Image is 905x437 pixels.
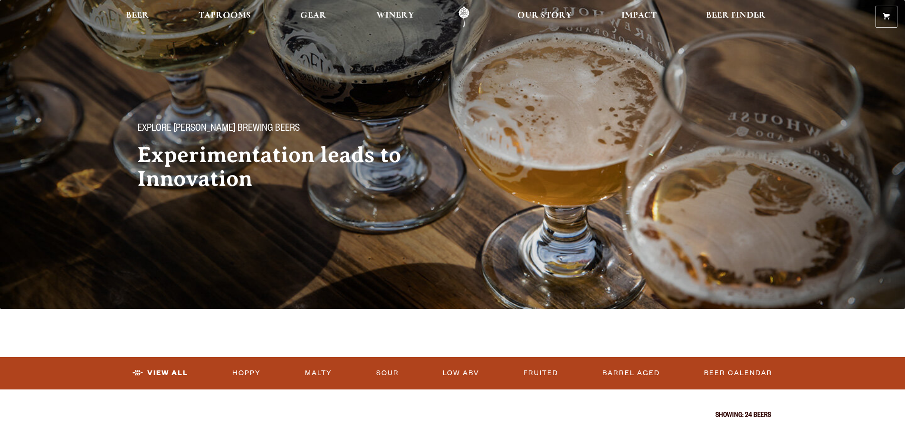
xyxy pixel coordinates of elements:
[134,412,771,420] p: Showing: 24 Beers
[372,362,403,384] a: Sour
[439,362,483,384] a: Low ABV
[706,12,766,19] span: Beer Finder
[126,12,149,19] span: Beer
[615,6,663,28] a: Impact
[370,6,420,28] a: Winery
[137,143,434,191] h2: Experimentation leads to Innovation
[301,362,336,384] a: Malty
[376,12,414,19] span: Winery
[192,6,257,28] a: Taprooms
[300,12,326,19] span: Gear
[137,123,300,136] span: Explore [PERSON_NAME] Brewing Beers
[700,6,772,28] a: Beer Finder
[120,6,155,28] a: Beer
[129,362,192,384] a: View All
[511,6,578,28] a: Our Story
[700,362,776,384] a: Beer Calendar
[517,12,572,19] span: Our Story
[294,6,333,28] a: Gear
[520,362,562,384] a: Fruited
[599,362,664,384] a: Barrel Aged
[199,12,251,19] span: Taprooms
[229,362,265,384] a: Hoppy
[621,12,657,19] span: Impact
[446,6,482,28] a: Odell Home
